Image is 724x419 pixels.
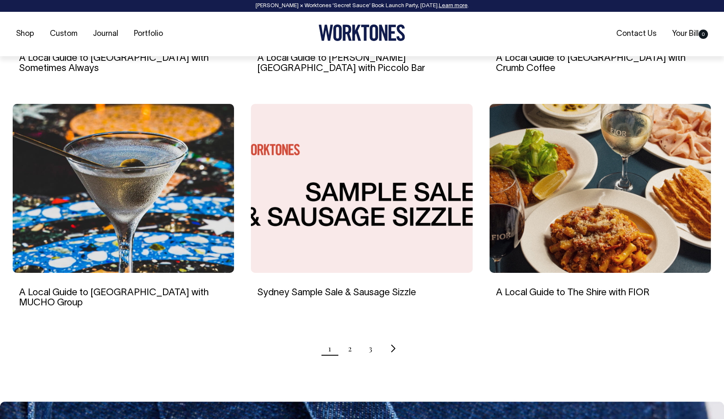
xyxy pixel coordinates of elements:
[699,30,708,39] span: 0
[669,27,711,41] a: Your Bill0
[439,3,468,8] a: Learn more
[348,338,352,359] a: Page 2
[389,338,396,359] a: Next page
[13,27,38,41] a: Shop
[8,3,716,9] div: [PERSON_NAME] × Worktones ‘Secret Sauce’ Book Launch Party, [DATE]. .
[613,27,660,41] a: Contact Us
[19,288,209,307] a: A Local Guide to [GEOGRAPHIC_DATA] with MUCHO Group
[46,27,81,41] a: Custom
[257,288,416,297] a: Sydney Sample Sale & Sausage Sizzle
[328,338,331,359] span: Page 1
[13,104,234,273] img: A Local Guide to Inner City Sydney with MUCHO Group
[13,338,711,359] nav: Pagination
[90,27,122,41] a: Journal
[496,288,650,297] a: A Local Guide to The Shire with FIOR
[490,104,711,273] img: A Local Guide to The Shire with FIOR
[251,104,472,273] img: Sydney Sample Sale & Sausage Sizzle
[131,27,166,41] a: Portfolio
[369,338,372,359] a: Page 3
